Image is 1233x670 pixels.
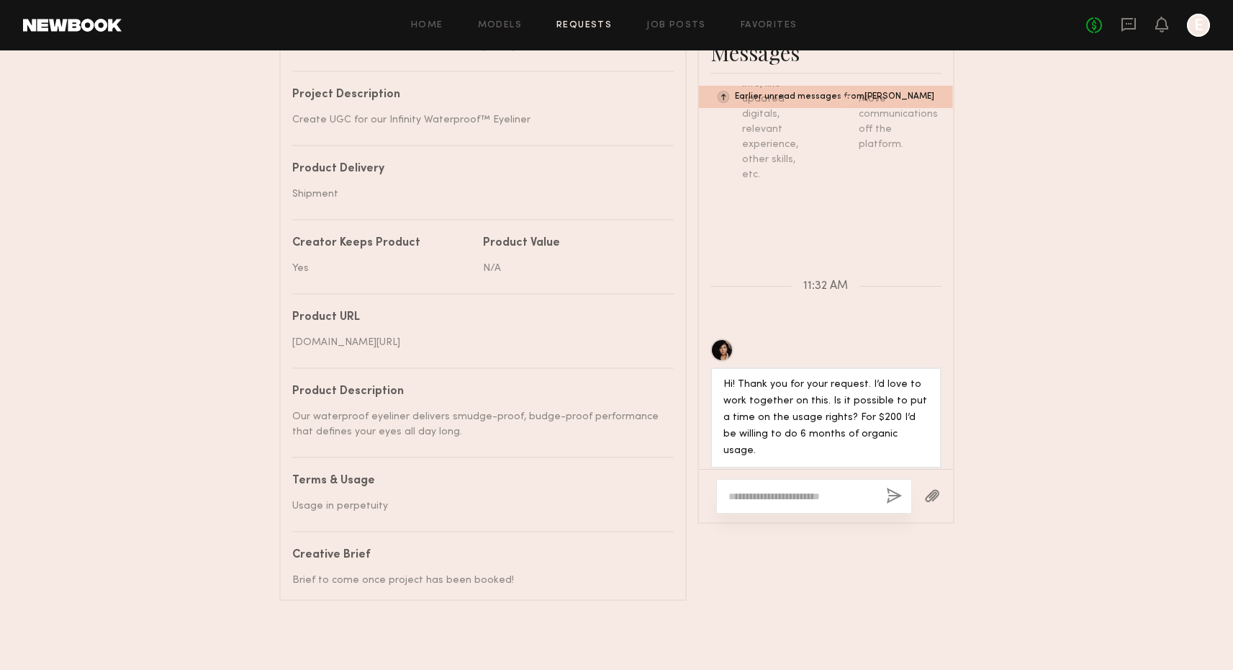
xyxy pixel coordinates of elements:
[292,573,663,588] div: Brief to come once project has been booked!
[556,21,612,30] a: Requests
[292,89,663,101] div: Project Description
[292,499,663,514] div: Usage in perpetuity
[646,21,706,30] a: Job Posts
[742,49,798,179] span: Request additional info, like updated digitals, relevant experience, other skills, etc.
[411,21,443,30] a: Home
[292,335,663,350] div: [DOMAIN_NAME][URL]
[292,550,663,561] div: Creative Brief
[710,38,941,67] div: Messages
[483,261,663,276] div: N/A
[1187,14,1210,37] a: E
[741,21,798,30] a: Favorites
[859,94,938,149] span: Move communications off the platform.
[483,238,663,249] div: Product Value
[478,21,522,30] a: Models
[292,238,472,249] div: Creator Keeps Product
[292,475,663,487] div: Terms & Usage
[292,409,663,439] div: Our waterproof eyeliner delivers smudge-proof, budge-proof performance that defines your eyes all...
[292,261,472,276] div: Yes
[292,164,663,175] div: Product Delivery
[723,377,929,460] div: Hi! Thank you for your request. I’d love to work together on this. Is it possible to put a time o...
[292,112,663,128] div: Create UGC for our Infinity Waterproof™ Eyeliner
[292,312,663,323] div: Product URL
[803,280,848,292] span: 11:32 AM
[292,187,663,202] div: Shipment
[699,86,953,108] div: Earlier unread messages from [PERSON_NAME]
[292,386,663,398] div: Product Description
